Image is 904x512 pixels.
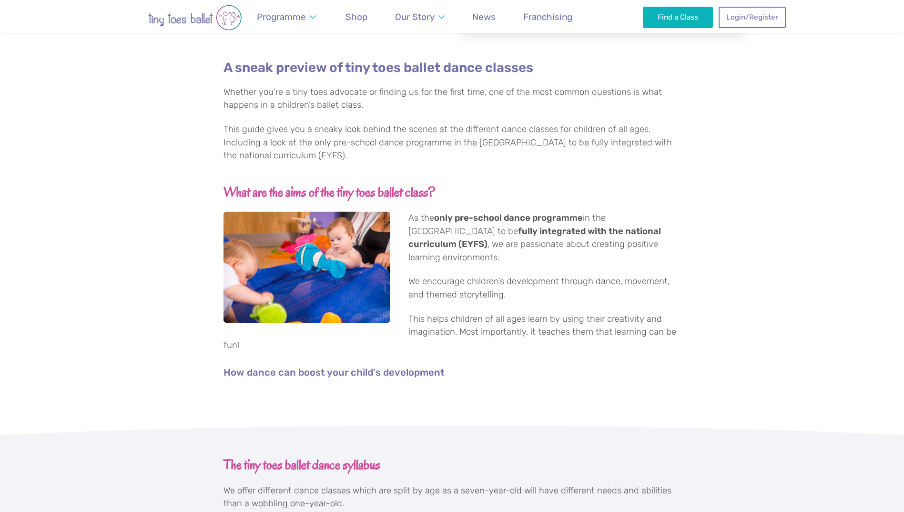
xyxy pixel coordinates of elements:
p: We encourage children’s development through dance, movement, and themed storytelling. [223,275,681,301]
a: Franchising [519,6,577,28]
strong: A sneak preview of tiny toes ballet dance classes [223,60,533,75]
a: Login/Register [719,7,785,28]
a: Find a Class [643,7,713,28]
strong: The tiny toes ballet dance syllabus [223,456,380,474]
p: This helps children of all ages learn by using their creativity and imagination. Most importantly... [223,313,681,352]
span: Shop [345,11,367,22]
p: This guide gives you a sneaky look behind the scenes at the different dance classes for children ... [223,123,681,163]
a: News [468,6,500,28]
span: Our Story [395,11,435,22]
strong: only pre-school dance programme [434,213,583,223]
strong: fully integrated with the national curriculum (EYFS) [408,226,661,250]
a: How dance can boost your child's development [223,368,445,378]
a: Programme [253,6,321,28]
p: We offer different dance classes which are split by age as a seven-year-old will have different n... [223,484,681,511]
span: Programme [257,11,306,22]
p: As the in the [GEOGRAPHIC_DATA] to be , we are passionate about creating positive learning enviro... [223,212,681,264]
img: tiny toes ballet [119,5,271,31]
img: dance helps babies development [223,212,390,323]
a: Our Story [390,6,449,28]
span: News [472,11,496,22]
span: Franchising [523,11,572,22]
a: Shop [341,6,372,28]
strong: What are the aims of the tiny toes ballet class? [223,183,435,201]
p: Whether you’re a tiny toes advocate or finding us for the first time, one of the most common ques... [223,86,681,112]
